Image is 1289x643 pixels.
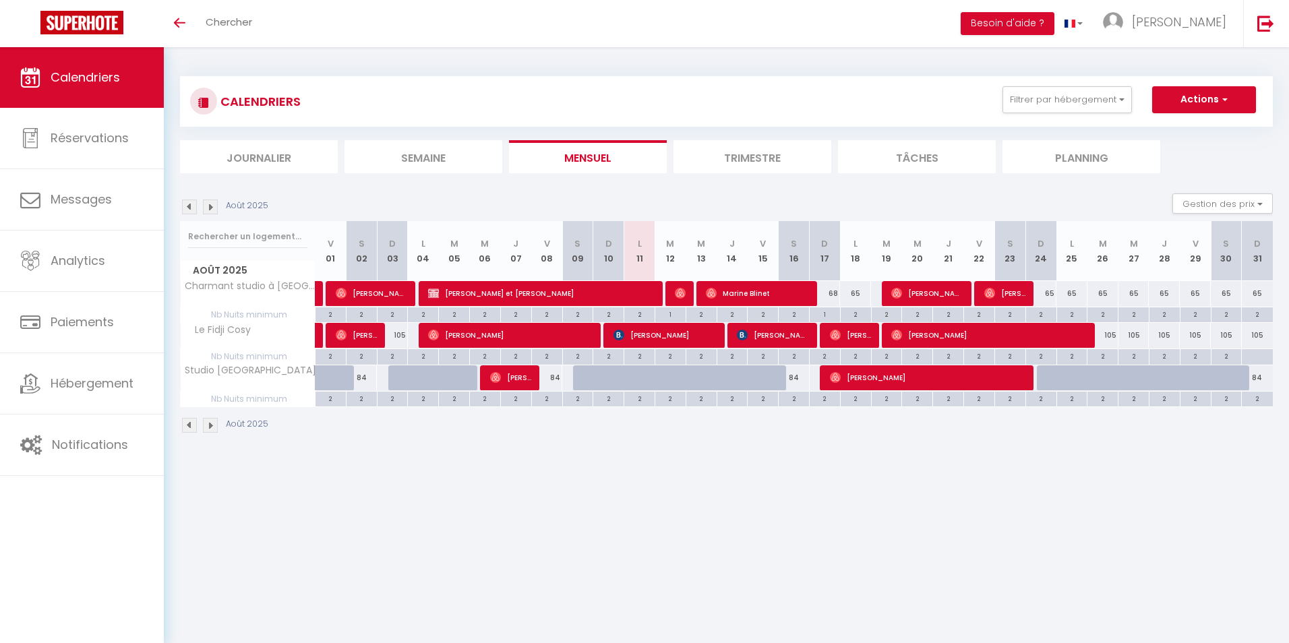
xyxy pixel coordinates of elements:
div: 84 [346,365,377,390]
span: Calendriers [51,69,120,86]
div: 2 [1057,392,1087,404]
span: Nb Nuits minimum [181,392,315,406]
div: 2 [408,349,438,362]
div: 2 [439,349,469,362]
th: 25 [1056,221,1087,281]
div: 65 [1118,281,1149,306]
div: 2 [378,392,408,404]
th: 07 [500,221,531,281]
abbr: M [666,237,674,250]
div: 2 [316,392,346,404]
span: Marine Blinet [706,280,809,306]
div: 2 [841,307,871,320]
div: 2 [1057,349,1087,362]
li: Journalier [180,140,338,173]
div: 84 [531,365,562,390]
th: 31 [1242,221,1273,281]
div: 2 [933,307,963,320]
div: 2 [439,307,469,320]
abbr: L [421,237,425,250]
th: 10 [593,221,624,281]
th: 02 [346,221,377,281]
div: 2 [810,392,840,404]
div: 2 [779,392,809,404]
span: Réservations [51,129,129,146]
div: 2 [779,307,809,320]
img: Super Booking [40,11,123,34]
th: 12 [655,221,686,281]
abbr: M [481,237,489,250]
span: [PERSON_NAME] [336,280,408,306]
th: 28 [1149,221,1180,281]
div: 65 [1025,281,1056,306]
div: 2 [810,349,840,362]
abbr: D [389,237,396,250]
th: 19 [871,221,902,281]
div: 2 [902,392,932,404]
span: Notifications [52,436,128,453]
li: Mensuel [509,140,667,173]
div: 2 [686,349,717,362]
div: 2 [1087,307,1118,320]
span: [PERSON_NAME] et [PERSON_NAME] [428,280,655,306]
div: 2 [563,349,593,362]
div: 2 [717,349,748,362]
div: 1 [655,307,686,320]
span: [PERSON_NAME] [891,322,1087,348]
abbr: D [1254,237,1261,250]
div: 2 [408,392,438,404]
div: 2 [378,307,408,320]
div: 105 [1242,323,1273,348]
th: 14 [717,221,748,281]
abbr: S [791,237,797,250]
div: 2 [1180,307,1211,320]
th: 08 [531,221,562,281]
div: 2 [841,392,871,404]
span: [PERSON_NAME] [984,280,1025,306]
div: 2 [624,349,655,362]
div: 105 [1087,323,1118,348]
abbr: M [1099,237,1107,250]
span: Chercher [206,15,252,29]
div: 2 [902,307,932,320]
span: [PERSON_NAME] [830,365,1026,390]
div: 2 [1118,307,1149,320]
abbr: S [1007,237,1013,250]
div: 65 [1211,281,1242,306]
abbr: D [821,237,828,250]
div: 2 [995,307,1025,320]
div: 2 [1149,392,1180,404]
div: 2 [501,392,531,404]
abbr: L [853,237,858,250]
div: 2 [995,349,1025,362]
div: 65 [1056,281,1087,306]
th: 23 [994,221,1025,281]
abbr: M [697,237,705,250]
th: 15 [748,221,779,281]
th: 26 [1087,221,1118,281]
input: Rechercher un logement... [188,224,307,249]
div: 2 [1026,392,1056,404]
span: Hébergement [51,375,133,392]
div: 2 [1149,349,1180,362]
li: Semaine [344,140,502,173]
th: 03 [377,221,408,281]
div: 105 [1118,323,1149,348]
th: 24 [1025,221,1056,281]
span: [PERSON_NAME] [830,322,871,348]
div: 84 [1242,365,1273,390]
div: 2 [902,349,932,362]
span: [PERSON_NAME] [428,322,593,348]
div: 65 [1149,281,1180,306]
div: 2 [439,392,469,404]
div: 2 [1026,307,1056,320]
button: Gestion des prix [1172,193,1273,214]
abbr: S [574,237,580,250]
div: 2 [316,349,346,362]
div: 2 [933,349,963,362]
span: Messages [51,191,112,208]
div: 2 [686,307,717,320]
div: 105 [1180,323,1211,348]
th: 29 [1180,221,1211,281]
div: 2 [593,392,624,404]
